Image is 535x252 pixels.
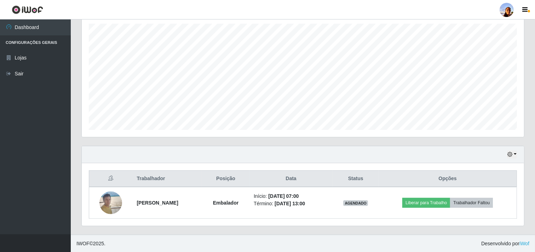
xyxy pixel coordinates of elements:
[275,201,305,206] time: [DATE] 13:00
[202,171,249,187] th: Posição
[76,241,90,246] span: IWOF
[213,200,238,206] strong: Embalador
[402,198,450,208] button: Liberar para Trabalho
[343,200,368,206] span: AGENDADO
[268,193,299,199] time: [DATE] 07:00
[76,240,105,247] span: © 2025 .
[12,5,43,14] img: CoreUI Logo
[481,240,529,247] span: Desenvolvido por
[450,198,493,208] button: Trabalhador Faltou
[379,171,517,187] th: Opções
[137,200,178,206] strong: [PERSON_NAME]
[254,193,328,200] li: Início:
[333,171,379,187] th: Status
[249,171,333,187] th: Data
[519,241,529,246] a: iWof
[132,171,202,187] th: Trabalhador
[99,188,122,218] img: 1755974185579.jpeg
[254,200,328,207] li: Término:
